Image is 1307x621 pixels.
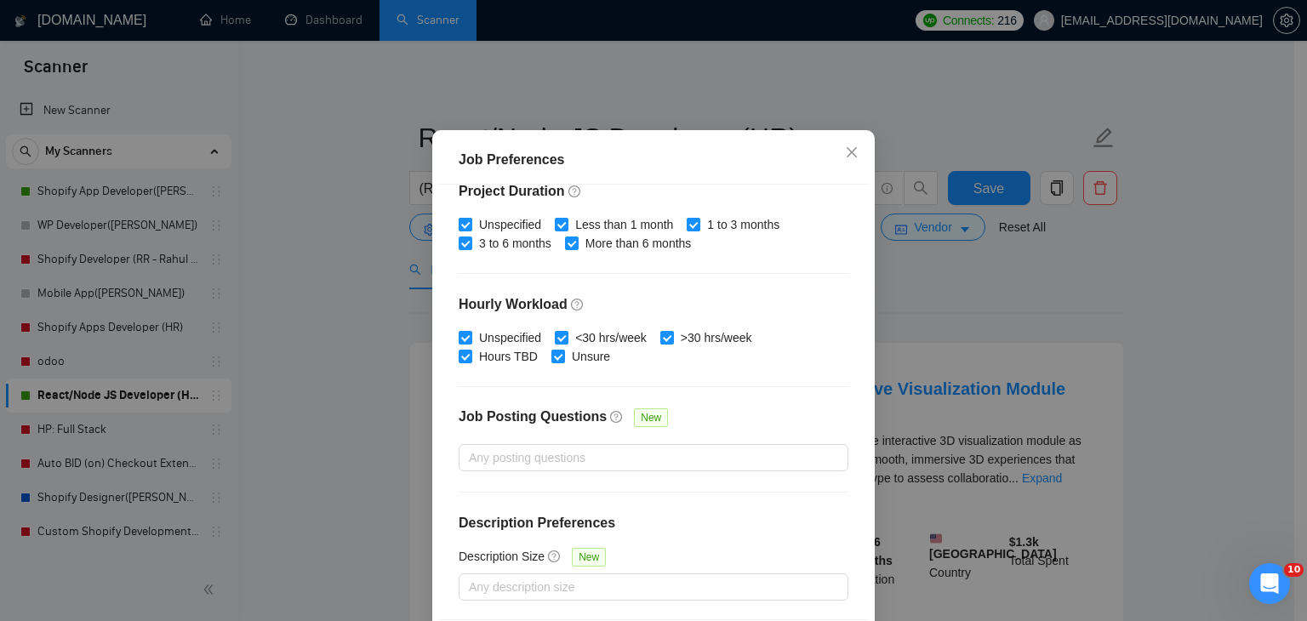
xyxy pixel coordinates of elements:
span: >30 hrs/week [674,328,759,347]
span: More than 6 months [579,234,699,253]
h4: Job Posting Questions [459,407,607,427]
iframe: Intercom live chat [1249,563,1290,604]
h5: Description Size [459,547,545,566]
h4: Hourly Workload [459,294,848,315]
span: question-circle [548,550,562,563]
span: Unspecified [472,215,548,234]
span: question-circle [610,410,624,424]
span: New [634,408,668,427]
span: 1 to 3 months [700,215,786,234]
span: Hours TBD [472,347,545,366]
span: question-circle [568,185,582,198]
span: New [572,548,606,567]
button: Close [829,130,875,176]
span: 3 to 6 months [472,234,558,253]
span: <30 hrs/week [568,328,653,347]
span: Unspecified [472,328,548,347]
div: Job Preferences [459,150,848,170]
span: Less than 1 month [568,215,680,234]
span: question-circle [571,298,585,311]
h4: Project Duration [459,181,848,202]
span: 10 [1284,563,1304,577]
span: Unsure [565,347,617,366]
span: close [845,145,859,159]
h4: Description Preferences [459,513,848,533]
